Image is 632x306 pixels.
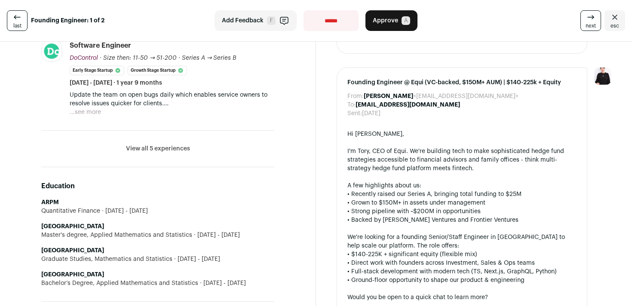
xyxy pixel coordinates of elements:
div: We're looking for a founding Senior/Staff Engineer in [GEOGRAPHIC_DATA] to help scale our platfor... [347,233,577,250]
span: Add Feedback [222,16,264,25]
strong: ARPM [41,199,59,205]
button: Add Feedback F [215,10,297,31]
button: ...see more [70,108,101,116]
div: Software Engineer [70,41,131,50]
a: next [580,10,601,31]
button: Approve A [365,10,417,31]
dt: To: [347,101,356,109]
span: esc [611,22,619,29]
span: · Size then: 11-50 → 51-200 [100,55,177,61]
div: • Recently raised our Series A, bringing total funding to $25M [347,190,577,199]
span: Series A → Series B [182,55,237,61]
div: Graduate Studies, Mathematics and Statistics [41,255,274,263]
dt: From: [347,92,364,101]
strong: [GEOGRAPHIC_DATA] [41,248,104,254]
span: DoControl [70,55,98,61]
span: [DATE] - [DATE] · 1 year 9 months [70,79,162,87]
b: [PERSON_NAME] [364,93,413,99]
img: 9240684-medium_jpg [594,67,611,85]
div: • Full-stack development with modern tech (TS, Next.js, GraphQL, Python) [347,267,577,276]
span: Approve [373,16,398,25]
div: • Grown to $150M+ in assets under management [347,199,577,207]
div: A few highlights about us: [347,181,577,190]
div: Hi [PERSON_NAME], [347,130,577,138]
h2: Education [41,181,274,191]
div: I'm Tory, CEO of Equi. We're building tech to make sophisticated hedge fund strategies accessible... [347,147,577,173]
span: [DATE] - [DATE] [100,207,148,215]
li: Early Stage Startup [70,66,124,75]
span: [DATE] - [DATE] [192,231,240,239]
span: last [13,22,21,29]
span: A [402,16,410,25]
span: [DATE] - [DATE] [198,279,246,288]
a: Close [604,10,625,31]
button: View all 5 experiences [126,144,190,153]
div: • Direct work with founders across Investment, Sales & Ops teams [347,259,577,267]
div: Would you be open to a quick chat to learn more? [347,293,577,302]
b: [EMAIL_ADDRESS][DOMAIN_NAME] [356,102,460,108]
img: 39699685cfc33b962249c9b3b850fcd24b7fc88eee11844071d3fc200f15be78.jpg [42,41,61,61]
span: F [267,16,276,25]
div: • Strong pipeline with ~$200M in opportunities [347,207,577,216]
strong: Founding Engineer: 1 of 2 [31,16,104,25]
div: Quantitative Finance [41,207,274,215]
dd: <[EMAIL_ADDRESS][DOMAIN_NAME]> [364,92,518,101]
p: Update the team on open bugs daily which enables service owners to resolve issues quicker for cli... [70,91,274,108]
strong: [GEOGRAPHIC_DATA] [41,272,104,278]
dd: [DATE] [362,109,380,118]
li: Growth Stage Startup [128,66,187,75]
span: · [178,54,180,62]
span: next [586,22,596,29]
span: Founding Engineer @ Equi (VC-backed, $150M+ AUM) | $140-225k + Equity [347,78,577,87]
div: Master's degree, Applied Mathematics and Statistics [41,231,274,239]
div: • Ground-floor opportunity to shape our product & engineering [347,276,577,285]
dt: Sent: [347,109,362,118]
div: Bachelor’s Degree, Applied Mathematics and Statistics [41,279,274,288]
a: last [7,10,28,31]
strong: [GEOGRAPHIC_DATA] [41,223,104,229]
div: • $140-225K + significant equity (flexible mix) [347,250,577,259]
div: • Backed by [PERSON_NAME] Ventures and Frontier Ventures [347,216,577,224]
span: [DATE] - [DATE] [172,255,220,263]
